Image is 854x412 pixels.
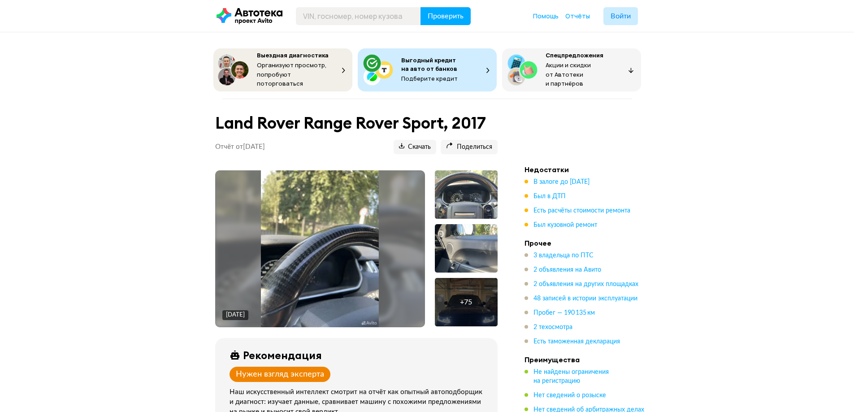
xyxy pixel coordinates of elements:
span: Есть расчёты стоимости ремонта [533,208,630,214]
span: В залоге до [DATE] [533,179,590,185]
span: 48 записей в истории эксплуатации [533,295,637,302]
span: Выездная диагностика [257,51,329,59]
span: Скачать [399,143,431,152]
button: Проверить [420,7,471,25]
input: VIN, госномер, номер кузова [296,7,421,25]
span: Проверить [428,13,464,20]
button: Войти [603,7,638,25]
button: Поделиться [441,140,498,154]
span: Пробег — 190 135 км [533,310,595,316]
span: Был кузовной ремонт [533,222,597,228]
p: Отчёт от [DATE] [215,143,265,152]
div: [DATE] [226,311,245,319]
span: Подберите кредит [401,74,458,82]
span: Организуют просмотр, попробуют поторговаться [257,61,327,87]
span: Выгодный кредит на авто от банков [401,56,457,73]
span: Нет сведений о розыске [533,392,606,399]
button: СпецпредложенияАкции и скидки от Автотеки и партнёров [502,48,641,91]
a: Помощь [533,12,559,21]
span: 3 владельца по ПТС [533,252,594,259]
span: Поделиться [446,143,492,152]
div: Рекомендация [243,349,322,361]
img: Main car [261,170,379,327]
span: Войти [611,13,631,20]
span: Не найдены ограничения на регистрацию [533,369,609,384]
span: Помощь [533,12,559,20]
h1: Land Rover Range Rover Sport, 2017 [215,113,498,133]
span: 2 объявления на других площадках [533,281,638,287]
button: Скачать [394,140,436,154]
button: Выгодный кредит на авто от банковПодберите кредит [358,48,497,91]
div: Нужен взгляд эксперта [236,369,324,379]
span: Есть таможенная декларация [533,338,620,345]
span: 2 объявления на Авито [533,267,601,273]
span: Акции и скидки от Автотеки и партнёров [546,61,591,87]
span: Спецпредложения [546,51,603,59]
div: + 75 [460,298,472,307]
h4: Преимущества [525,355,650,364]
h4: Прочее [525,239,650,247]
span: 2 техосмотра [533,324,572,330]
a: Отчёты [565,12,590,21]
span: Был в ДТП [533,193,566,199]
h4: Недостатки [525,165,650,174]
span: Отчёты [565,12,590,20]
button: Выездная диагностикаОрганизуют просмотр, попробуют поторговаться [213,48,352,91]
